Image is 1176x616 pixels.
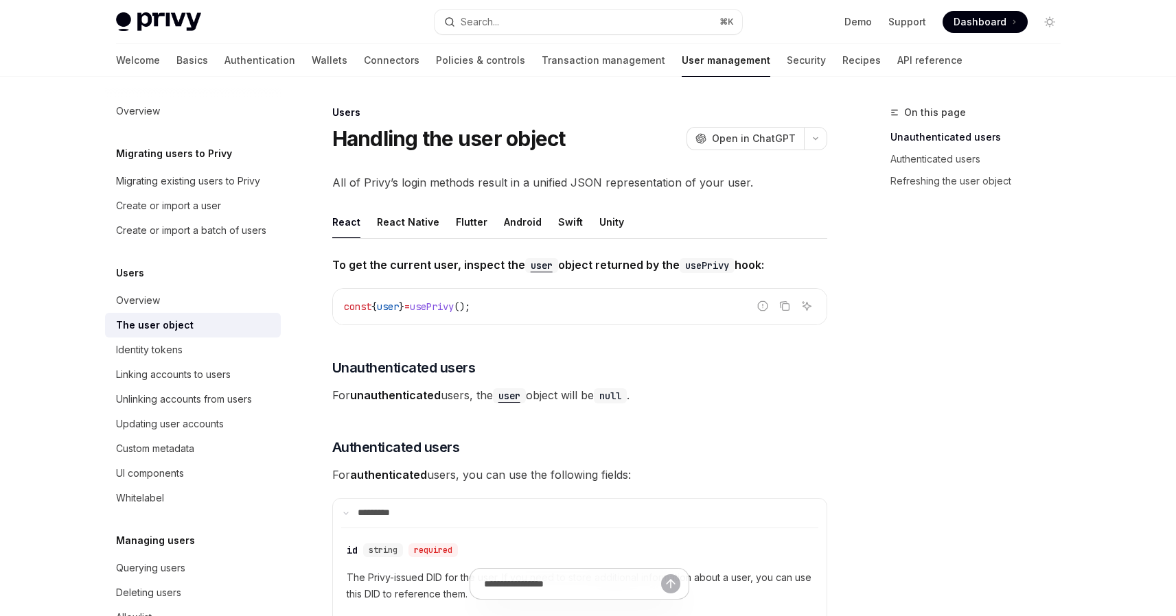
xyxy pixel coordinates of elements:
a: Querying users [105,556,281,580]
div: Updating user accounts [116,416,224,432]
a: Transaction management [542,44,665,77]
code: usePrivy [680,258,735,273]
a: Welcome [116,44,160,77]
a: Dashboard [943,11,1028,33]
span: (); [454,300,470,313]
strong: unauthenticated [350,388,441,402]
a: Recipes [842,44,881,77]
h1: Handling the user object [332,126,566,151]
code: null [594,388,627,403]
span: string [369,545,397,556]
span: const [344,300,371,313]
button: Open in ChatGPT [687,127,804,150]
a: The user object [105,313,281,337]
a: Custom metadata [105,436,281,461]
span: = [404,300,410,313]
button: Open search [435,10,742,34]
span: All of Privy’s login methods result in a unified JSON representation of your user. [332,173,827,192]
strong: authenticated [350,468,427,482]
a: Authenticated users [890,148,1072,170]
a: Basics [176,44,208,77]
a: Wallets [312,44,347,77]
a: Deleting users [105,580,281,605]
a: Create or import a batch of users [105,218,281,243]
a: Whitelabel [105,486,281,510]
div: Search... [461,14,499,30]
span: usePrivy [410,300,454,313]
button: Unity [599,206,624,238]
div: Overview [116,103,160,119]
button: React [332,206,360,238]
input: Ask a question... [484,569,661,599]
a: Connectors [364,44,419,77]
span: Dashboard [954,15,1006,29]
button: Android [504,206,542,238]
a: Linking accounts to users [105,362,281,387]
div: Querying users [116,560,185,576]
a: Unauthenticated users [890,126,1072,148]
button: Ask AI [798,297,816,315]
a: Migrating existing users to Privy [105,169,281,193]
h5: Users [116,265,144,281]
span: } [399,300,404,313]
a: user [525,258,558,272]
div: Deleting users [116,584,181,601]
div: required [408,543,458,557]
div: Users [332,106,827,119]
button: Toggle dark mode [1039,11,1061,33]
div: Linking accounts to users [116,366,231,383]
div: Create or import a user [116,198,221,214]
span: For users, you can use the following fields: [332,465,827,484]
code: user [493,388,526,403]
img: light logo [116,12,201,32]
div: Create or import a batch of users [116,222,266,239]
a: Create or import a user [105,193,281,218]
a: User management [682,44,770,77]
a: Refreshing the user object [890,170,1072,192]
a: Security [787,44,826,77]
a: Demo [844,15,872,29]
div: Whitelabel [116,490,164,506]
span: On this page [904,104,966,121]
span: user [377,300,399,313]
div: Migrating existing users to Privy [116,173,260,189]
code: user [525,258,558,273]
div: UI components [116,465,184,482]
button: Copy the contents from the code block [776,297,794,315]
a: API reference [897,44,962,77]
a: Overview [105,99,281,123]
span: Open in ChatGPT [712,132,796,145]
span: For users, the object will be . [332,386,827,405]
a: user [493,388,526,402]
button: Report incorrect code [754,297,772,315]
span: ⌘ K [719,16,734,27]
button: Swift [558,206,583,238]
span: { [371,300,377,313]
div: id [347,543,358,557]
div: Custom metadata [116,440,194,457]
a: UI components [105,461,281,486]
span: Authenticated users [332,438,460,457]
button: Flutter [456,206,487,238]
a: Updating user accounts [105,412,281,436]
button: React Native [377,206,439,238]
button: Send message [661,574,680,593]
a: Authentication [224,44,295,77]
a: Identity tokens [105,337,281,362]
a: Support [888,15,926,29]
span: Unauthenticated users [332,358,476,377]
a: Overview [105,288,281,313]
strong: To get the current user, inspect the object returned by the hook: [332,258,764,272]
div: Identity tokens [116,342,183,358]
a: Policies & controls [436,44,525,77]
h5: Migrating users to Privy [116,145,232,162]
div: Unlinking accounts from users [116,391,252,407]
div: The user object [116,317,194,333]
h5: Managing users [116,532,195,549]
div: Overview [116,292,160,309]
a: Unlinking accounts from users [105,387,281,412]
